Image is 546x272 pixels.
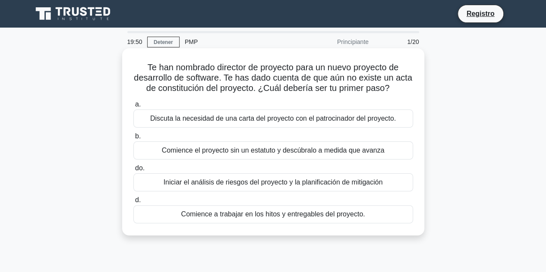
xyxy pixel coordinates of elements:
font: Registro [467,10,495,17]
a: Registro [461,8,500,19]
font: 19:50 [127,38,142,45]
font: Comience el proyecto sin un estatuto y descúbralo a medida que avanza [162,147,385,154]
font: Iniciar el análisis de riesgos del proyecto y la planificación de mitigación [164,178,383,186]
font: PMP [185,38,198,45]
font: do. [135,164,145,172]
font: d. [135,196,141,203]
font: Discuta la necesidad de una carta del proyecto con el patrocinador del proyecto. [150,115,396,122]
font: Principiante [337,38,369,45]
a: Detener [147,37,180,47]
font: b. [135,132,141,140]
font: Te han nombrado director de proyecto para un nuevo proyecto de desarrollo de software. Te has dad... [134,63,412,93]
font: Comience a trabajar en los hitos y entregables del proyecto. [181,210,365,218]
font: a. [135,100,141,108]
font: 1/20 [407,38,419,45]
font: Detener [154,39,173,45]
